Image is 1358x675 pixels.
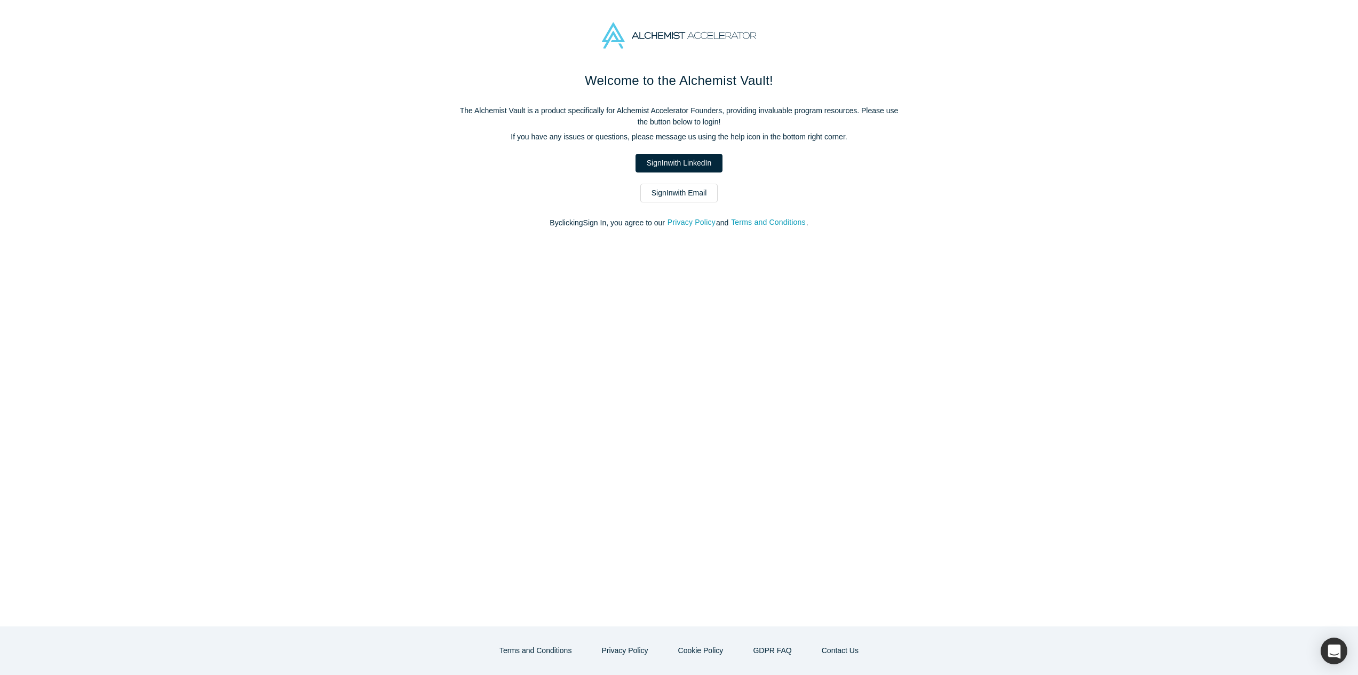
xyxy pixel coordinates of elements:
button: Terms and Conditions [730,216,806,229]
p: The Alchemist Vault is a product specifically for Alchemist Accelerator Founders, providing inval... [455,105,903,128]
button: Cookie Policy [667,641,735,660]
button: Privacy Policy [590,641,659,660]
button: Terms and Conditions [488,641,583,660]
a: SignInwith LinkedIn [636,154,722,172]
button: Privacy Policy [667,216,716,229]
button: Contact Us [811,641,870,660]
p: By clicking Sign In , you agree to our and . [455,217,903,229]
a: GDPR FAQ [742,641,803,660]
h1: Welcome to the Alchemist Vault! [455,71,903,90]
img: Alchemist Accelerator Logo [602,22,756,49]
p: If you have any issues or questions, please message us using the help icon in the bottom right co... [455,131,903,143]
a: SignInwith Email [640,184,718,202]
